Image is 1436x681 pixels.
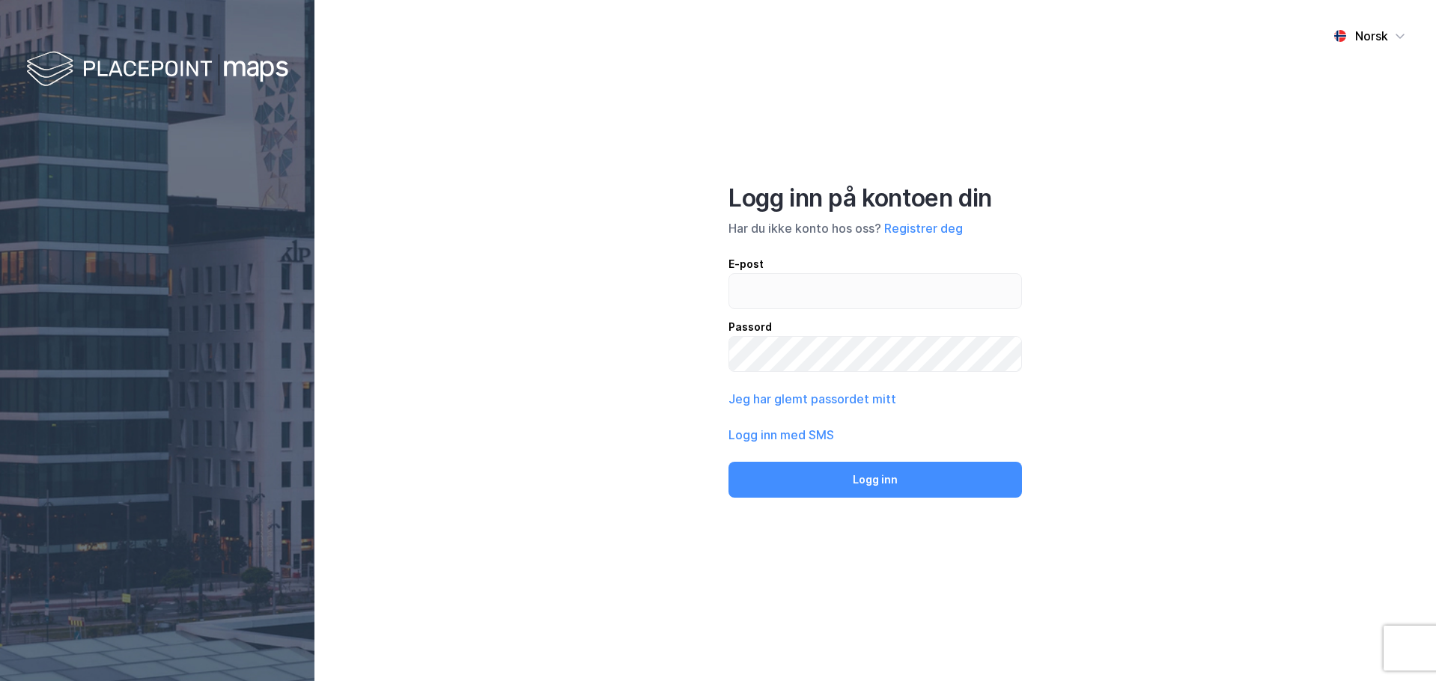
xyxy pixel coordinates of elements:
img: logo-white.f07954bde2210d2a523dddb988cd2aa7.svg [26,48,288,92]
div: Norsk [1355,27,1388,45]
button: Logg inn med SMS [728,426,834,444]
div: Har du ikke konto hos oss? [728,219,1022,237]
button: Logg inn [728,462,1022,498]
button: Registrer deg [884,219,963,237]
div: Passord [728,318,1022,336]
div: Logg inn på kontoen din [728,183,1022,213]
div: E-post [728,255,1022,273]
button: Jeg har glemt passordet mitt [728,390,896,408]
